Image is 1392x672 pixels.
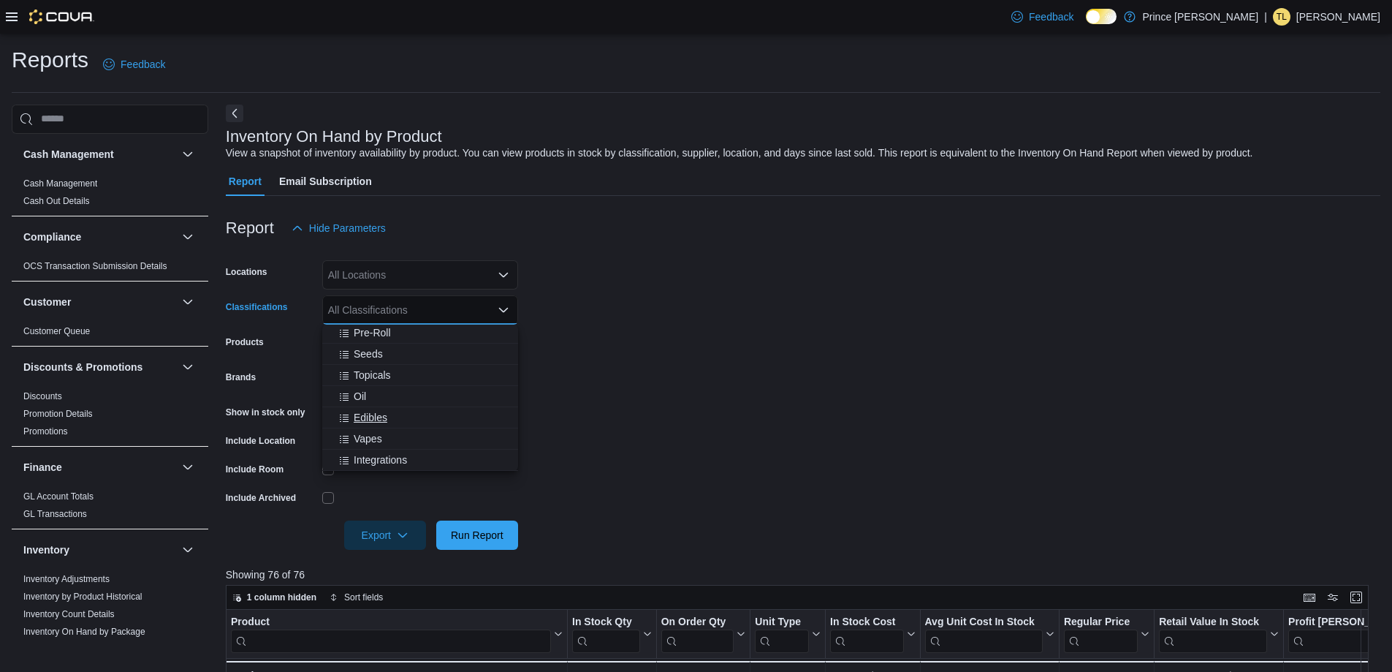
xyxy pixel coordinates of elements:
span: Feedback [121,57,165,72]
button: Retail Value In Stock [1159,616,1279,653]
button: Close list of options [498,304,509,316]
span: Inventory Adjustments [23,573,110,585]
button: Run Report [436,521,518,550]
div: In Stock Cost [830,616,903,630]
button: Topicals [322,365,518,386]
h3: Customer [23,295,71,309]
span: Dark Mode [1086,24,1087,25]
button: Discounts & Promotions [179,358,197,376]
span: Pre-Roll [354,325,391,340]
p: Prince [PERSON_NAME] [1143,8,1259,26]
p: [PERSON_NAME] [1296,8,1380,26]
div: On Order Qty [661,616,734,630]
button: Hide Parameters [286,214,392,243]
span: OCS Transaction Submission Details [23,260,167,272]
a: Promotions [23,426,68,437]
span: Cash Out Details [23,195,90,207]
span: Seeds [354,347,383,361]
p: Showing 76 of 76 [226,567,1380,582]
button: Inventory [179,541,197,559]
label: Include Room [226,464,284,475]
div: Regular Price [1064,616,1138,653]
span: Cash Management [23,178,97,189]
h3: Compliance [23,230,81,244]
a: Inventory Count Details [23,609,115,619]
h3: Discounts & Promotions [23,360,142,374]
h3: Finance [23,460,62,475]
span: Inventory by Product Historical [23,591,142,603]
div: Discounts & Promotions [12,388,208,446]
div: Retail Value In Stock [1159,616,1267,653]
label: Locations [226,266,267,278]
a: GL Transactions [23,509,87,519]
button: Customer [179,293,197,311]
button: Product [231,616,563,653]
button: Finance [179,458,197,476]
button: Unit Type [755,616,821,653]
span: Report [229,167,262,196]
div: Finance [12,488,208,529]
button: Keyboard shortcuts [1301,589,1318,606]
div: Profit Margin ($) [1288,616,1374,653]
img: Cova [29,10,94,24]
button: Customer [23,295,176,309]
label: Brands [226,371,256,383]
div: On Order Qty [661,616,734,653]
button: Regular Price [1064,616,1149,653]
button: Edibles [322,407,518,429]
span: Integrations [354,453,407,467]
span: Inventory Count Details [23,608,115,620]
div: Unit Type [755,616,809,630]
h3: Report [226,219,274,237]
a: Inventory by Product Historical [23,592,142,602]
div: View a snapshot of inventory availability by product. You can view products in stock by classific... [226,146,1253,161]
button: Seeds [322,344,518,365]
div: Profit [PERSON_NAME] ($) [1288,616,1374,630]
div: Retail Value In Stock [1159,616,1267,630]
button: Compliance [179,228,197,246]
a: Discounts [23,391,62,401]
span: Vapes [354,431,382,446]
span: Discounts [23,390,62,402]
button: Integrations [322,450,518,471]
a: GL Account Totals [23,491,94,502]
span: 1 column hidden [247,592,316,603]
button: Cash Management [179,146,197,163]
div: Cash Management [12,175,208,216]
span: Topicals [354,368,391,382]
button: Next [226,105,243,122]
a: Promotion Details [23,409,93,419]
a: Feedback [97,50,171,79]
span: Edibles [354,410,387,425]
div: Taylor Larcombe [1273,8,1290,26]
p: | [1264,8,1267,26]
div: In Stock Qty [572,616,640,630]
div: Avg Unit Cost In Stock [924,616,1042,653]
button: Pre-Roll [322,322,518,344]
span: Sort fields [344,592,383,603]
button: Compliance [23,230,176,244]
label: Include Location [226,435,295,447]
label: Classifications [226,301,288,313]
div: In Stock Qty [572,616,640,653]
span: GL Account Totals [23,491,94,502]
span: GL Transactions [23,508,87,520]
div: Customer [12,322,208,346]
div: Compliance [12,257,208,281]
button: Export [344,521,426,550]
span: Email Subscription [279,167,372,196]
a: Inventory On Hand by Package [23,627,145,637]
span: Feedback [1029,10,1073,24]
button: Open list of options [498,269,509,281]
span: Export [353,521,417,550]
a: Cash Out Details [23,196,90,206]
div: Product [231,616,551,653]
label: Include Archived [226,492,296,504]
span: Inventory On Hand by Package [23,626,145,638]
a: Inventory Adjustments [23,574,110,584]
button: Profit [PERSON_NAME] ($) [1288,616,1386,653]
div: Regular Price [1064,616,1138,630]
div: Unit Type [755,616,809,653]
a: Customer Queue [23,326,90,336]
button: Cash Management [23,147,176,162]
